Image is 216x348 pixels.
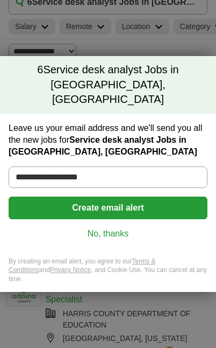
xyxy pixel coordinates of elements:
[50,266,91,274] a: Privacy Notice
[17,228,199,240] a: No, thanks
[9,135,197,156] strong: Service desk analyst Jobs in [GEOGRAPHIC_DATA], [GEOGRAPHIC_DATA]
[9,197,207,219] button: Create email alert
[37,62,43,78] span: 6
[9,122,207,158] label: Leave us your email address and we'll send you all the new jobs for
